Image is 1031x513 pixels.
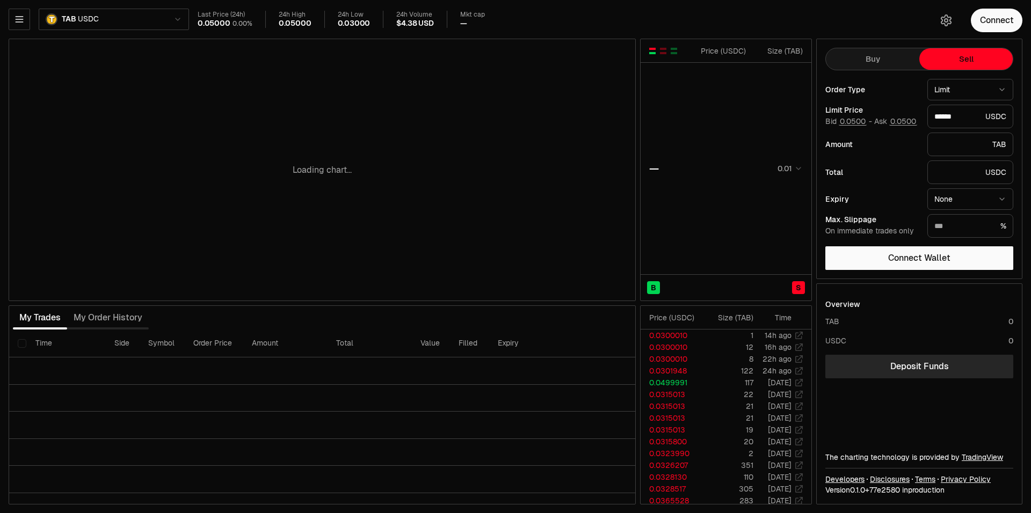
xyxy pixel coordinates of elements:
span: S [796,282,801,293]
time: [DATE] [768,437,792,446]
a: Disclosures [870,474,910,485]
div: — [460,19,467,28]
th: Total [328,329,412,357]
button: Show Buy Orders Only [670,47,678,55]
div: Order Type [825,86,919,93]
div: 0 [1008,316,1013,327]
td: 110 [703,471,754,483]
div: 0.05000 [279,19,311,28]
button: Connect Wallet [825,246,1013,270]
td: 0.0300010 [641,329,703,341]
div: 0.00% [233,19,252,28]
th: Filled [450,329,489,357]
button: Limit [927,79,1013,100]
td: 22 [703,389,754,400]
div: Total [825,168,919,176]
time: 24h ago [763,366,792,376]
td: 0.0365528 [641,495,703,507]
button: Connect [971,9,1022,32]
a: TradingView [962,452,1003,462]
div: TAB [825,316,839,327]
td: 305 [703,483,754,495]
th: Expiry [489,329,565,357]
time: 14h ago [765,331,792,340]
div: Last Price (24h) [198,11,252,19]
div: Size ( TAB ) [711,312,753,323]
time: [DATE] [768,401,792,411]
div: USDC [927,160,1013,184]
button: Buy [826,48,919,70]
td: 351 [703,459,754,471]
time: [DATE] [768,449,792,458]
td: 21 [703,412,754,424]
time: [DATE] [768,413,792,423]
time: 16h ago [765,342,792,352]
button: 0.0500 [889,117,917,126]
div: 24h Volume [396,11,433,19]
td: 0.0315013 [641,400,703,412]
td: 283 [703,495,754,507]
th: Side [106,329,140,357]
div: TAB [927,133,1013,156]
td: 0.0328517 [641,483,703,495]
button: Select all [18,339,26,348]
span: Ask [874,117,917,127]
td: 0.0300010 [641,341,703,353]
div: — [649,161,659,176]
button: Show Sell Orders Only [659,47,667,55]
div: Time [763,312,792,323]
td: 0.0315013 [641,389,703,400]
span: Bid - [825,117,872,127]
time: [DATE] [768,378,792,387]
time: [DATE] [768,484,792,494]
div: % [927,214,1013,238]
td: 12 [703,341,754,353]
div: Amount [825,141,919,148]
div: 0.05000 [198,19,230,28]
time: [DATE] [768,460,792,470]
div: The charting technology is provided by [825,452,1013,463]
th: Amount [243,329,328,357]
span: TAB [62,14,76,24]
td: 0.0301948 [641,365,703,377]
div: Expiry [825,195,919,203]
a: Terms [915,474,935,485]
td: 117 [703,377,754,389]
td: 0.0300010 [641,353,703,365]
a: Developers [825,474,865,485]
time: 22h ago [763,354,792,364]
div: USDC [825,335,846,346]
div: USDC [927,105,1013,128]
td: 21 [703,400,754,412]
div: On immediate trades only [825,226,919,236]
span: 77e258096fa4e3c53258ee72bdc0e6f4f97b07b5 [869,485,900,495]
div: Price ( USDC ) [698,46,746,56]
th: Time [27,329,105,357]
p: Loading chart... [293,164,352,177]
span: B [651,282,656,293]
div: 0 [1008,335,1013,346]
td: 2 [703,448,754,459]
button: My Order History [67,307,149,328]
th: Value [412,329,450,357]
th: Symbol [140,329,185,357]
td: 0.0499991 [641,377,703,389]
div: $4.38 USD [396,19,433,28]
span: USDC [78,14,98,24]
button: My Trades [13,307,67,328]
td: 0.0326207 [641,459,703,471]
div: Price ( USDC ) [649,312,702,323]
button: 0.0500 [839,117,867,126]
button: None [927,188,1013,210]
td: 1 [703,329,754,341]
time: [DATE] [768,390,792,399]
time: [DATE] [768,472,792,482]
th: Order Price [185,329,243,357]
a: Deposit Funds [825,355,1013,378]
td: 19 [703,424,754,436]
div: Version 0.1.0 + in production [825,485,1013,495]
img: TAB Logo [47,14,56,24]
button: 0.01 [774,162,803,175]
div: Size ( TAB ) [755,46,803,56]
td: 20 [703,436,754,448]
